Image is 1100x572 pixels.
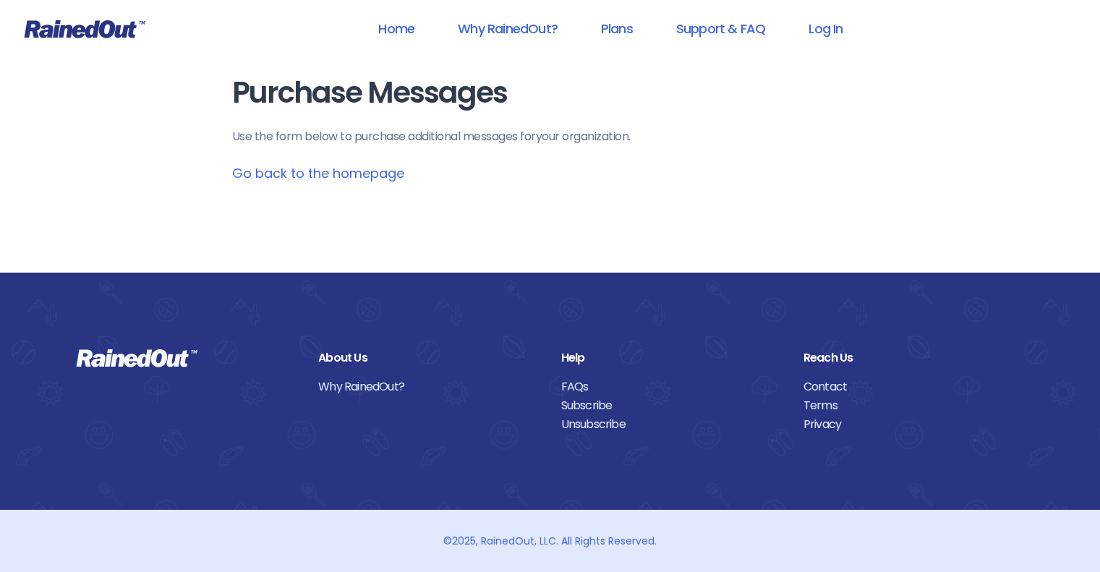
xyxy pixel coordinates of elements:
[561,396,782,415] a: Subscribe
[803,415,1024,434] a: Privacy
[561,415,782,434] a: Unsubscribe
[318,377,539,396] a: Why RainedOut?
[803,349,1024,367] div: Reach Us
[803,396,1024,415] a: Terms
[657,12,784,45] a: Support & FAQ
[232,164,404,182] a: Go back to the homepage
[359,12,433,45] a: Home
[318,349,539,367] div: About Us
[561,349,782,367] div: Help
[790,12,861,45] a: Log In
[232,128,869,145] p: Use the form below to purchase additional messages for your organization .
[561,377,782,396] a: FAQs
[582,12,652,45] a: Plans
[803,377,1024,396] a: Contact
[439,12,576,45] a: Why RainedOut?
[232,77,869,109] h1: Purchase Messages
